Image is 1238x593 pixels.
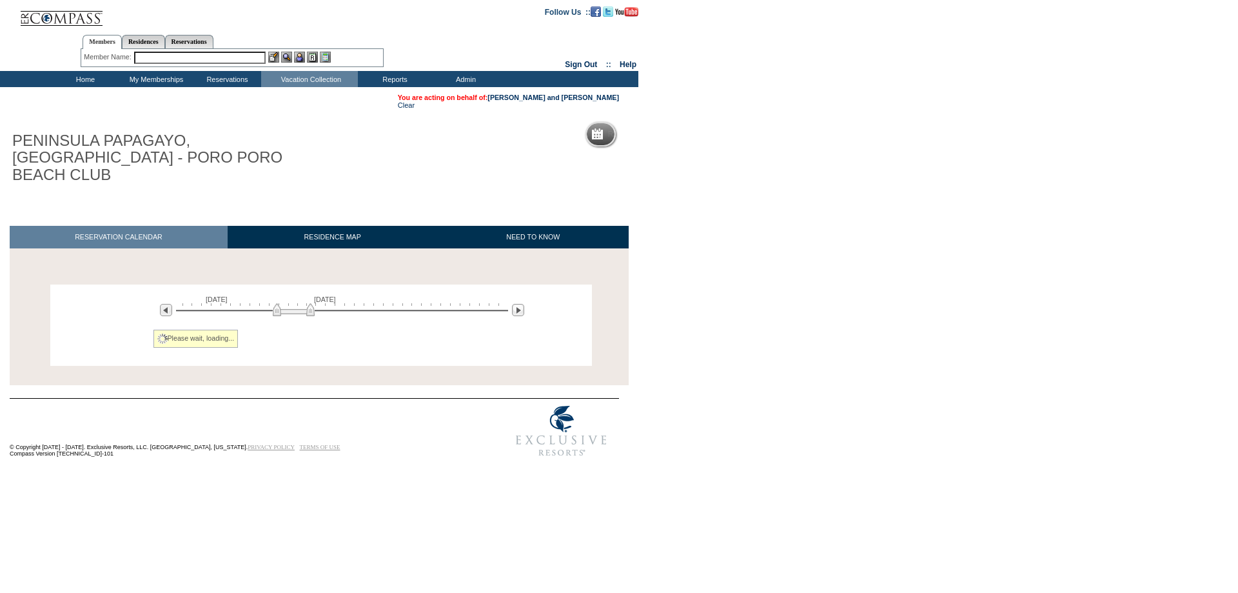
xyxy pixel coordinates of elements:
img: Reservations [307,52,318,63]
a: TERMS OF USE [300,444,340,450]
a: Reservations [165,35,213,48]
img: Next [512,304,524,316]
a: Subscribe to our YouTube Channel [615,7,638,15]
img: Impersonate [294,52,305,63]
a: RESIDENCE MAP [228,226,438,248]
img: Become our fan on Facebook [591,6,601,17]
h5: Reservation Calendar [608,130,707,139]
td: © Copyright [DATE] - [DATE]. Exclusive Resorts, LLC. [GEOGRAPHIC_DATA], [US_STATE]. Compass Versi... [10,399,461,463]
a: Help [620,60,636,69]
img: b_edit.gif [268,52,279,63]
a: Become our fan on Facebook [591,7,601,15]
a: NEED TO KNOW [437,226,629,248]
div: Please wait, loading... [153,330,239,348]
a: Sign Out [565,60,597,69]
span: You are acting on behalf of: [398,94,619,101]
span: [DATE] [206,296,228,303]
td: Admin [429,71,500,87]
a: Residences [122,35,165,48]
td: Follow Us :: [545,6,591,17]
td: Reports [358,71,429,87]
h1: PENINSULA PAPAGAYO, [GEOGRAPHIC_DATA] - PORO PORO BEACH CLUB [10,130,299,186]
td: Home [48,71,119,87]
td: Vacation Collection [261,71,358,87]
div: Member Name: [84,52,133,63]
img: View [281,52,292,63]
img: b_calculator.gif [320,52,331,63]
a: [PERSON_NAME] and [PERSON_NAME] [487,94,619,101]
img: Subscribe to our YouTube Channel [615,7,638,17]
img: spinner2.gif [157,334,168,344]
img: Previous [160,304,172,316]
img: Follow us on Twitter [603,6,613,17]
span: [DATE] [314,296,336,303]
img: Exclusive Resorts [504,399,619,463]
a: Clear [398,101,415,109]
td: My Memberships [119,71,190,87]
a: Members [83,35,122,49]
a: Follow us on Twitter [603,7,613,15]
span: :: [606,60,611,69]
td: Reservations [190,71,261,87]
a: PRIVACY POLICY [248,444,295,450]
a: RESERVATION CALENDAR [10,226,228,248]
